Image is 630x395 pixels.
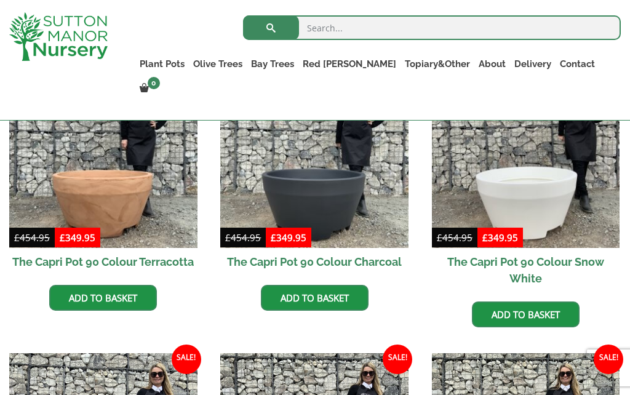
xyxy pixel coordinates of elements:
[14,231,50,244] bdi: 454.95
[220,60,409,248] img: The Capri Pot 90 Colour Charcoal
[432,248,620,292] h2: The Capri Pot 90 Colour Snow White
[49,285,157,311] a: Add to basket: “The Capri Pot 90 Colour Terracotta”
[9,60,197,276] a: Sale! The Capri Pot 90 Colour Terracotta
[220,60,409,276] a: Sale! The Capri Pot 90 Colour Charcoal
[189,55,247,73] a: Olive Trees
[247,55,298,73] a: Bay Trees
[243,15,621,40] input: Search...
[482,231,518,244] bdi: 349.95
[474,55,510,73] a: About
[225,231,231,244] span: £
[437,231,442,244] span: £
[225,231,261,244] bdi: 454.95
[556,55,599,73] a: Contact
[271,231,306,244] bdi: 349.95
[60,231,65,244] span: £
[60,231,95,244] bdi: 349.95
[482,231,488,244] span: £
[172,345,201,374] span: Sale!
[594,345,623,374] span: Sale!
[510,55,556,73] a: Delivery
[135,80,164,97] a: 0
[271,231,276,244] span: £
[9,248,197,276] h2: The Capri Pot 90 Colour Terracotta
[9,60,197,248] img: The Capri Pot 90 Colour Terracotta
[14,231,20,244] span: £
[9,12,108,61] img: logo
[437,231,472,244] bdi: 454.95
[148,77,160,89] span: 0
[432,60,620,248] img: The Capri Pot 90 Colour Snow White
[401,55,474,73] a: Topiary&Other
[383,345,412,374] span: Sale!
[472,301,580,327] a: Add to basket: “The Capri Pot 90 Colour Snow White”
[298,55,401,73] a: Red [PERSON_NAME]
[261,285,369,311] a: Add to basket: “The Capri Pot 90 Colour Charcoal”
[432,60,620,292] a: Sale! The Capri Pot 90 Colour Snow White
[135,55,189,73] a: Plant Pots
[220,248,409,276] h2: The Capri Pot 90 Colour Charcoal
